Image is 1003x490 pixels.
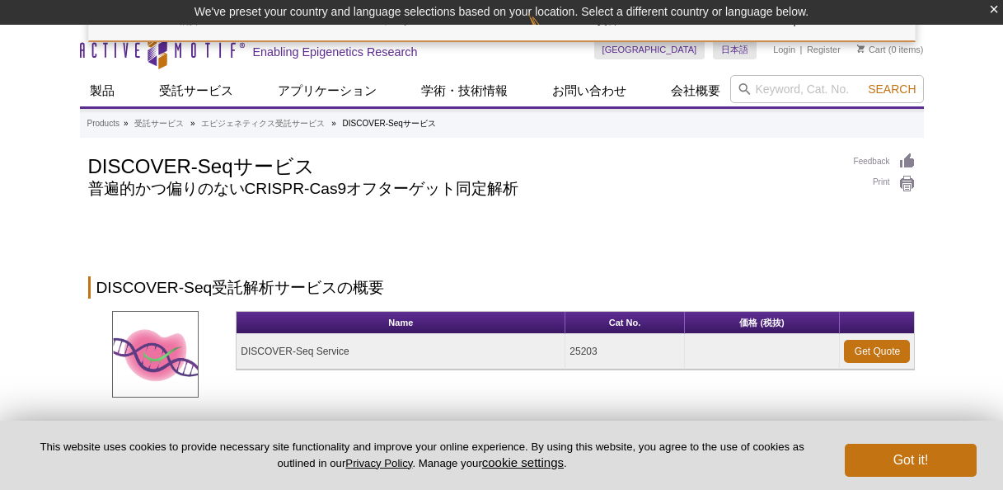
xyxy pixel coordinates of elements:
li: DISCOVER-Seqサービス [343,119,436,128]
a: Get Quote [844,340,910,363]
a: Cart [857,44,886,55]
a: Register [807,44,841,55]
td: 25203 [565,334,684,370]
img: Change Here [528,12,572,51]
th: 価格 (税抜) [685,312,841,334]
h1: DISCOVER-Seqサービス [88,153,837,177]
a: 学術・技術情報 [411,75,518,106]
li: (0 items) [857,40,924,59]
a: Print [854,175,916,193]
a: 受託サービス [134,116,184,131]
button: Search [863,82,921,97]
img: DISCOVER-Seq Service [112,311,199,398]
a: お問い合わせ [542,75,636,106]
button: Got it! [845,444,977,477]
a: エピジェネティクス受託サービス [201,116,325,131]
p: This website uses cookies to provide necessary site functionality and improve your online experie... [26,440,818,471]
a: [GEOGRAPHIC_DATA] [594,40,705,59]
li: » [190,119,195,128]
input: Keyword, Cat. No. [730,75,924,103]
a: Login [773,44,795,55]
a: アプリケーション [268,75,387,106]
li: » [124,119,129,128]
a: 製品 [80,75,124,106]
img: Your Cart [857,45,865,53]
a: Products [87,116,120,131]
th: Cat No. [565,312,684,334]
button: cookie settings [482,455,564,469]
h2: DISCOVER-Seq受託解析サービスの概要 [88,276,916,299]
span: Search [868,82,916,96]
li: » [331,119,336,128]
a: Feedback [854,153,916,171]
td: DISCOVER-Seq Service [237,334,565,370]
a: Privacy Policy [345,457,412,469]
th: Name [237,312,565,334]
a: 会社概要 [661,75,730,106]
h2: Enabling Epigenetics Research [253,45,418,59]
a: 日本語 [713,40,757,59]
a: 受託サービス [149,75,243,106]
h2: 普遍的かつ偏りのないCRISPR-Cas9オフターゲット同定解析 [88,181,837,196]
li: | [800,40,803,59]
